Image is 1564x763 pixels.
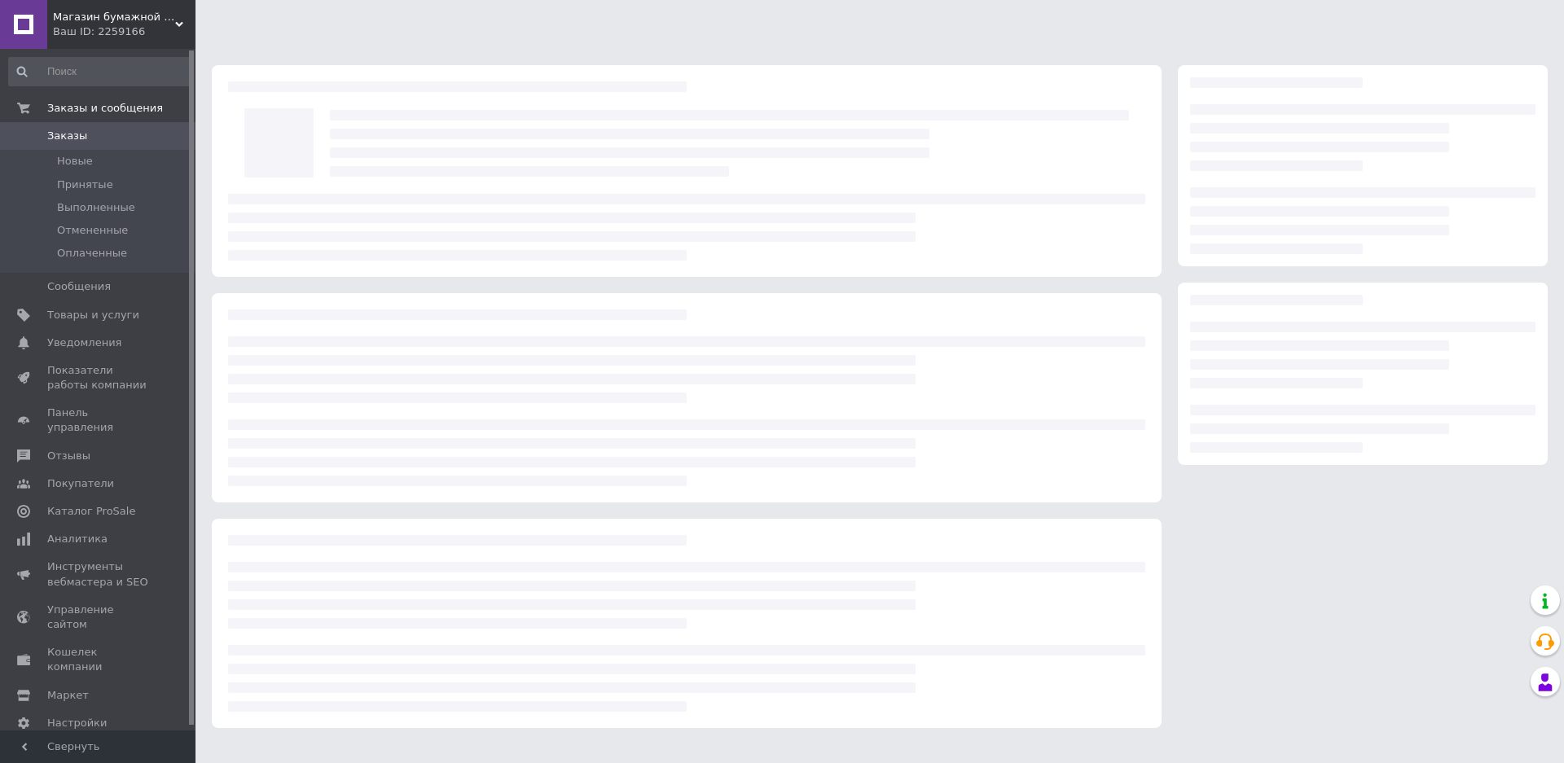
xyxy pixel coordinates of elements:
span: Инструменты вебмастера и SEO [47,559,151,589]
span: Выполненные [57,200,135,215]
span: Новые [57,154,93,169]
span: Оплаченные [57,246,127,261]
span: Показатели работы компании [47,363,151,392]
span: Покупатели [47,476,114,491]
span: Каталог ProSale [47,504,135,519]
span: Маркет [47,688,89,703]
span: Товары и услуги [47,308,139,322]
span: Принятые [57,178,113,192]
span: Кошелек компании [47,645,151,674]
span: Отмененные [57,223,128,238]
span: Магазин бумажной продукции "Термолента" [53,10,175,24]
span: Уведомления [47,335,121,350]
span: Сообщения [47,279,111,294]
div: Ваш ID: 2259166 [53,24,195,39]
span: Заказы [47,129,87,143]
span: Аналитика [47,532,108,546]
span: Настройки [47,716,107,730]
span: Управление сайтом [47,603,151,632]
span: Панель управления [47,406,151,435]
span: Отзывы [47,449,90,463]
input: Поиск [8,57,192,86]
span: Заказы и сообщения [47,101,163,116]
